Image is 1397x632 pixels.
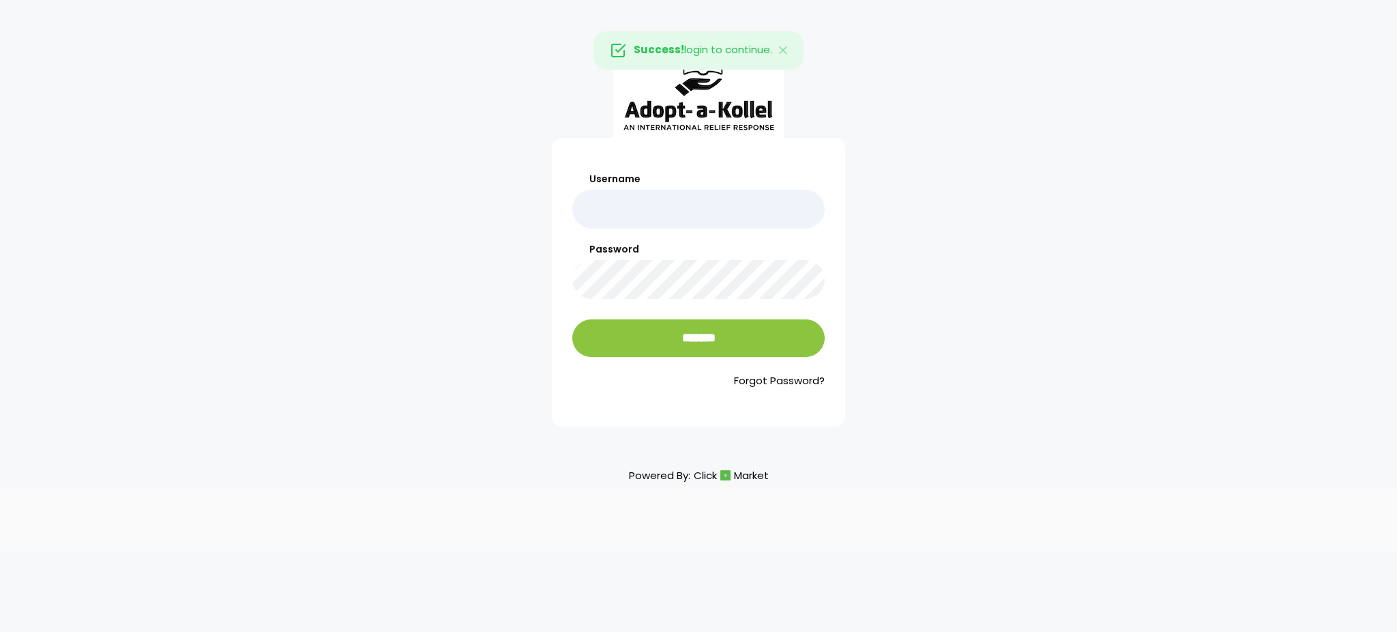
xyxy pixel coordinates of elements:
[720,470,731,480] img: cm_icon.png
[634,42,684,57] strong: Success!
[572,242,825,257] label: Password
[629,466,769,485] p: Powered By:
[593,31,804,70] div: login to continue.
[572,373,825,389] a: Forgot Password?
[613,40,784,138] img: aak_logo_sm.jpeg
[764,32,804,69] button: Close
[694,466,769,485] a: ClickMarket
[572,172,825,186] label: Username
